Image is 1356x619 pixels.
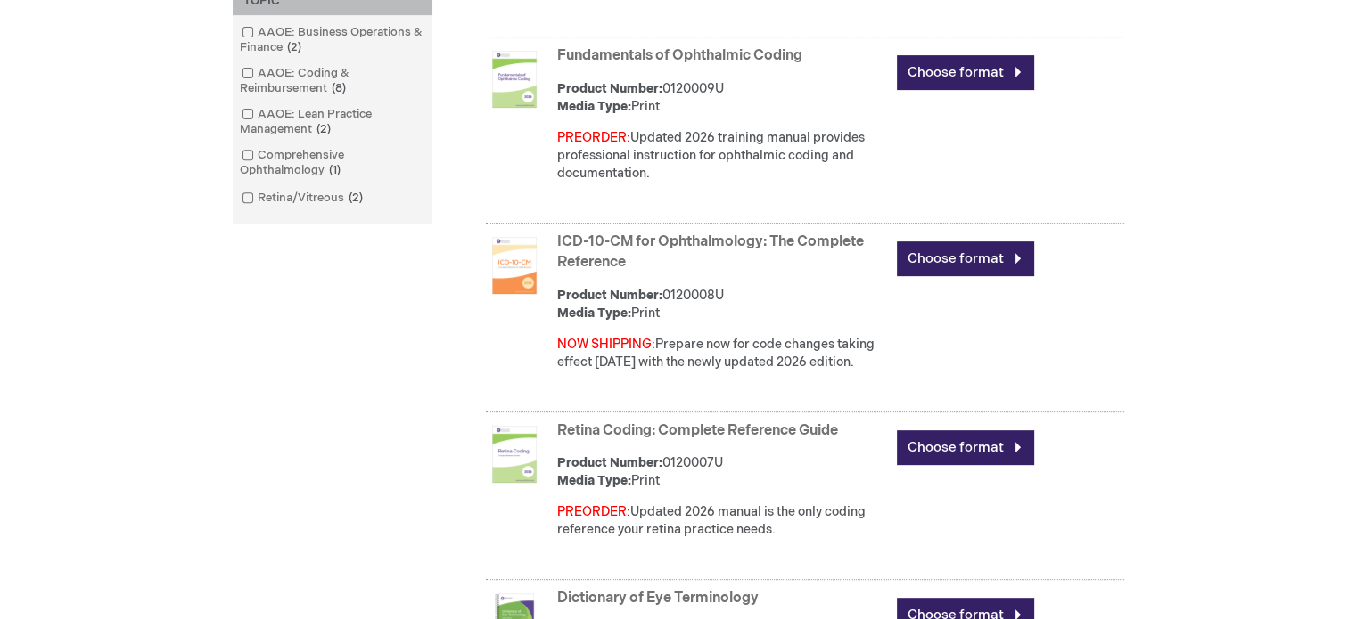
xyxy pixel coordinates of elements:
strong: Media Type: [557,473,631,488]
div: Prepare now for code changes taking effect [DATE] with the newly updated 2026 edition. [557,336,888,371]
span: 2 [344,191,367,205]
font: NOW SHIPPING: [557,337,655,352]
img: ICD-10-CM for Ophthalmology: The Complete Reference [486,237,543,294]
div: 0120009U Print [557,80,888,116]
span: 2 [312,122,335,136]
img: Retina Coding: Complete Reference Guide [486,426,543,483]
font: PREORDER: [557,130,630,145]
a: ICD-10-CM for Ophthalmology: The Complete Reference [557,233,864,271]
a: Choose format [897,241,1034,276]
a: AAOE: Business Operations & Finance2 [237,24,428,56]
a: Comprehensive Ophthalmology1 [237,147,428,179]
span: 1 [325,163,345,177]
strong: Media Type: [557,305,631,321]
a: Fundamentals of Ophthalmic Coding [557,47,802,64]
a: Retina/Vitreous2 [237,190,370,207]
a: Choose format [897,430,1034,465]
a: Choose format [897,55,1034,90]
p: Updated 2026 manual is the only coding reference your retina practice needs. [557,503,888,539]
a: AAOE: Lean Practice Management2 [237,106,428,138]
div: 0120007U Print [557,454,888,490]
img: Fundamentals of Ophthalmic Coding [486,51,543,108]
a: Retina Coding: Complete Reference Guide [557,422,838,439]
span: 2 [283,40,306,54]
a: AAOE: Coding & Reimbursement8 [237,65,428,97]
strong: Product Number: [557,81,662,96]
strong: Media Type: [557,99,631,114]
strong: Product Number: [557,288,662,303]
font: PREORDER: [557,504,630,519]
div: 0120008U Print [557,287,888,322]
span: 8 [327,81,350,95]
strong: Product Number: [557,455,662,470]
p: Updated 2026 training manual provides professional instruction for ophthalmic coding and document... [557,129,888,183]
a: Dictionary of Eye Terminology [557,590,759,607]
